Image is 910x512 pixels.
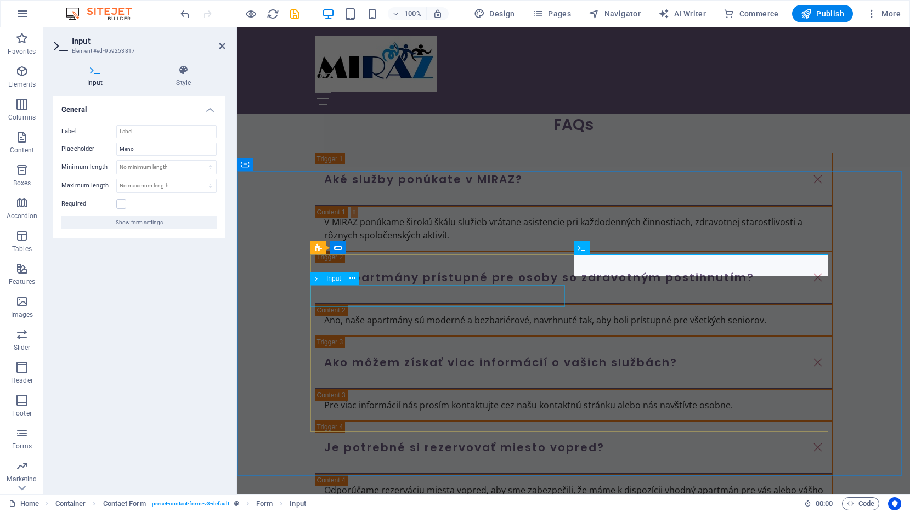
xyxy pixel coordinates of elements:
p: Tables [12,244,32,253]
p: Features [9,277,35,286]
span: More [866,8,901,19]
h3: Element #ed-959253817 [72,46,204,56]
i: Undo: Change placeholder (Ctrl+Z) [179,8,191,20]
span: AI Writer [658,8,706,19]
button: Design [470,5,519,22]
p: Slider [14,343,31,352]
input: Placeholder... [116,143,217,156]
p: Footer [12,409,32,418]
p: Content [10,146,34,155]
span: Click to select. Double-click to edit [290,497,306,510]
label: Placeholder [61,143,116,156]
button: undo [178,7,191,20]
i: On resize automatically adjust zoom level to fit chosen device. [433,9,443,19]
p: Images [11,310,33,319]
span: Navigator [589,8,641,19]
div: Design (Ctrl+Alt+Y) [470,5,519,22]
i: This element is a customizable preset [234,500,239,507]
i: Save (Ctrl+S) [289,8,301,20]
button: Click here to leave preview mode and continue editing [244,7,257,20]
nav: breadcrumb [55,497,306,510]
button: Usercentrics [888,497,901,510]
span: Code [847,497,874,510]
i: Reload page [267,8,279,20]
button: reload [266,7,279,20]
button: 100% [388,7,427,20]
p: Accordion [7,212,37,220]
p: Boxes [13,179,31,187]
label: Maximum length [61,183,116,189]
p: Forms [12,442,32,451]
button: save [288,7,301,20]
button: Publish [792,5,853,22]
h4: Input [53,65,142,88]
h2: Input [72,36,225,46]
button: Commerce [719,5,783,22]
h6: Session time [804,497,833,510]
a: Click to cancel selection. Double-click to open Pages [9,497,39,510]
button: Navigator [584,5,645,22]
h6: 100% [404,7,422,20]
label: Minimum length [61,164,116,170]
span: : [823,499,825,508]
button: AI Writer [654,5,710,22]
span: Design [474,8,515,19]
span: Publish [801,8,844,19]
span: Click to select. Double-click to edit [256,497,273,510]
span: 00 00 [816,497,833,510]
h4: Style [142,65,226,88]
button: More [862,5,905,22]
p: Elements [8,80,36,89]
p: Marketing [7,475,37,483]
p: Header [11,376,33,385]
label: Label [61,125,116,138]
span: Pages [533,8,571,19]
span: Show form settings [116,216,163,229]
input: Label... [116,125,217,138]
span: Click to select. Double-click to edit [103,497,146,510]
span: Click to select. Double-click to edit [55,497,86,510]
span: . preset-contact-form-v3-default [150,497,230,510]
button: Code [842,497,879,510]
span: Commerce [724,8,779,19]
img: Editor Logo [63,7,145,20]
p: Columns [8,113,36,122]
label: Required [61,197,116,211]
button: Pages [528,5,575,22]
h4: General [53,96,225,116]
p: Favorites [8,47,36,56]
span: Input [326,275,341,282]
button: Show form settings [61,216,217,229]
